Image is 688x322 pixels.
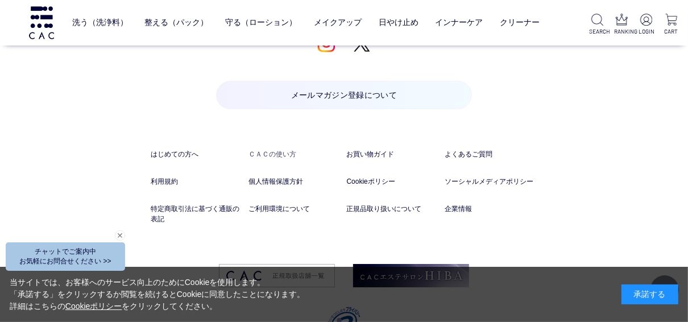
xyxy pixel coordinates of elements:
a: SEARCH [590,14,606,36]
p: CART [663,27,679,36]
a: Cookieポリシー [65,302,122,311]
img: footer_image03.png [219,264,335,287]
p: RANKING [614,27,630,36]
a: メールマガジン登録について [216,81,471,109]
a: 企業情報 [445,204,537,214]
a: 特定商取引法に基づく通販の表記 [151,204,243,224]
p: SEARCH [590,27,606,36]
img: logo [27,6,56,39]
a: RANKING [614,14,630,36]
a: お買い物ガイド [347,149,440,159]
a: 日やけ止め [379,9,418,36]
a: 守る（ローション） [225,9,297,36]
a: インナーケア [436,9,483,36]
a: ご利用環境について [248,204,341,214]
a: 利用規約 [151,176,243,187]
a: メイクアップ [314,9,362,36]
a: 洗う（洗浄料） [72,9,128,36]
a: よくあるご質問 [445,149,537,159]
a: クリーナー [500,9,540,36]
a: ＣＡＣの使い方 [248,149,341,159]
a: Cookieポリシー [347,176,440,187]
a: 個人情報保護方針 [248,176,341,187]
a: ソーシャルメディアポリシー [445,176,537,187]
img: footer_image02.png [353,264,469,287]
div: 当サイトでは、お客様へのサービス向上のためにCookieを使用します。 「承諾する」をクリックするか閲覧を続けるとCookieに同意したことになります。 詳細はこちらの をクリックしてください。 [10,276,305,312]
a: CART [663,14,679,36]
a: はじめての方へ [151,149,243,159]
div: 承諾する [621,284,678,304]
a: 正規品取り扱いについて [347,204,440,214]
p: LOGIN [639,27,654,36]
a: LOGIN [639,14,654,36]
a: 整える（パック） [144,9,208,36]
